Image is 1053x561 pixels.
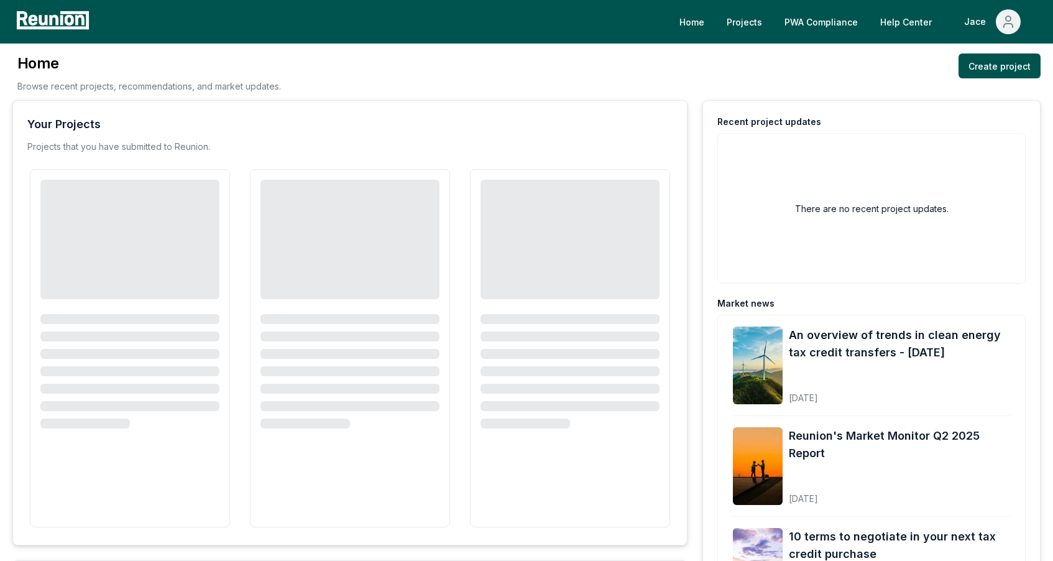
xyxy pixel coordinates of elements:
div: Your Projects [27,116,101,133]
p: Browse recent projects, recommendations, and market updates. [17,80,281,93]
a: PWA Compliance [775,9,868,34]
div: Recent project updates [717,116,821,128]
h2: There are no recent project updates. [795,202,949,215]
a: Reunion's Market Monitor Q2 2025 Report [789,427,1010,462]
h3: Home [17,53,281,73]
div: Market news [717,297,775,310]
div: [DATE] [789,382,1010,404]
img: An overview of trends in clean energy tax credit transfers - August 2025 [733,327,783,404]
nav: Main [669,9,1041,34]
a: Home [669,9,714,34]
img: Reunion's Market Monitor Q2 2025 Report [733,427,783,505]
div: [DATE] [789,483,1010,505]
p: Projects that you have submitted to Reunion. [27,141,210,153]
a: An overview of trends in clean energy tax credit transfers - [DATE] [789,327,1010,361]
button: Jace [954,9,1031,34]
a: Help Center [870,9,942,34]
a: Create project [959,53,1041,78]
a: Projects [717,9,772,34]
div: Jace [964,9,991,34]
